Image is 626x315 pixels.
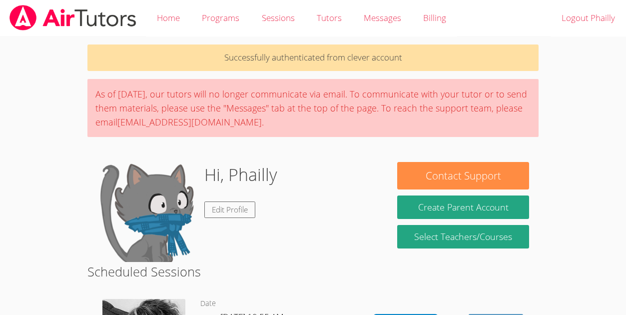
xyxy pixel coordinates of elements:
a: Select Teachers/Courses [397,225,530,248]
h2: Scheduled Sessions [87,262,538,281]
h1: Hi, Phailly [204,162,277,187]
a: Edit Profile [204,201,255,218]
div: As of [DATE], our tutors will no longer communicate via email. To communicate with your tutor or ... [87,79,538,137]
img: default.png [96,162,196,262]
button: Create Parent Account [397,195,530,219]
dt: Date [200,297,216,310]
img: airtutors_banner-c4298cdbf04f3fff15de1276eac7730deb9818008684d7c2e4769d2f7ddbe033.png [8,5,137,30]
button: Contact Support [397,162,530,189]
p: Successfully authenticated from clever account [87,44,538,71]
span: Messages [364,12,401,23]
